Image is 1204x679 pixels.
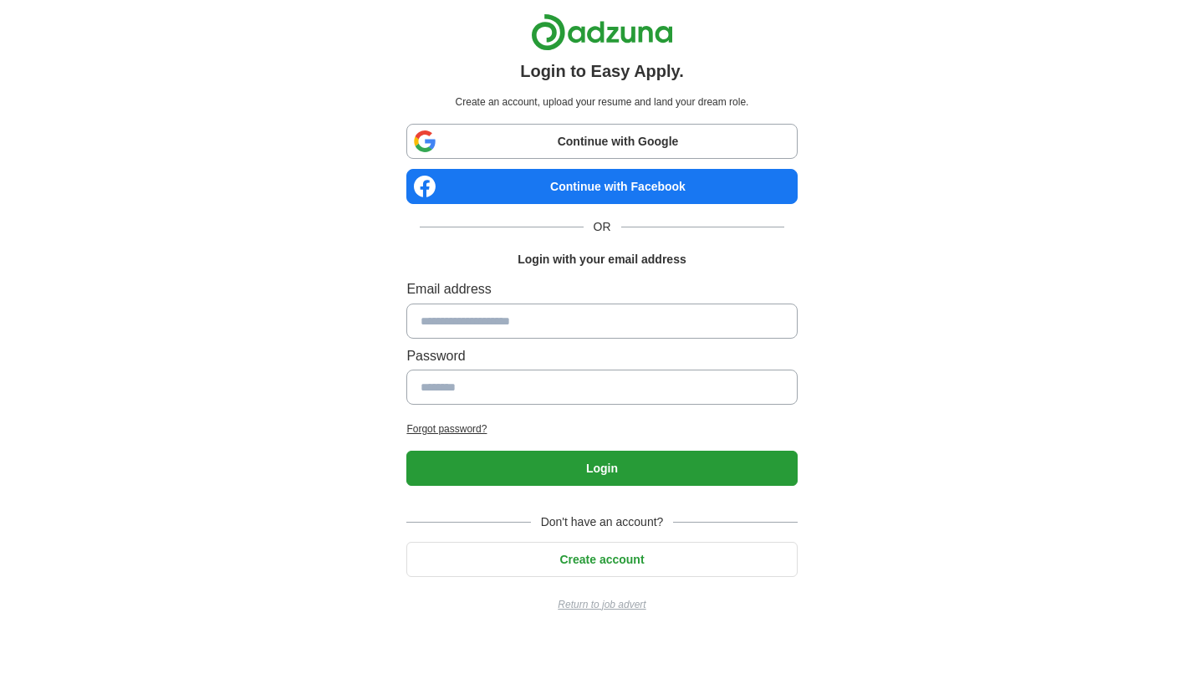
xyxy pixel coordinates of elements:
[410,94,793,110] p: Create an account, upload your resume and land your dream role.
[406,542,797,577] button: Create account
[406,278,797,300] label: Email address
[520,58,684,84] h1: Login to Easy Apply.
[406,421,797,437] a: Forgot password?
[406,124,797,159] a: Continue with Google
[584,217,621,236] span: OR
[406,553,797,566] a: Create account
[406,597,797,613] a: Return to job advert
[406,345,797,367] label: Password
[531,513,674,531] span: Don't have an account?
[531,13,673,51] img: Adzuna logo
[518,250,686,268] h1: Login with your email address
[406,451,797,486] button: Login
[406,169,797,204] a: Continue with Facebook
